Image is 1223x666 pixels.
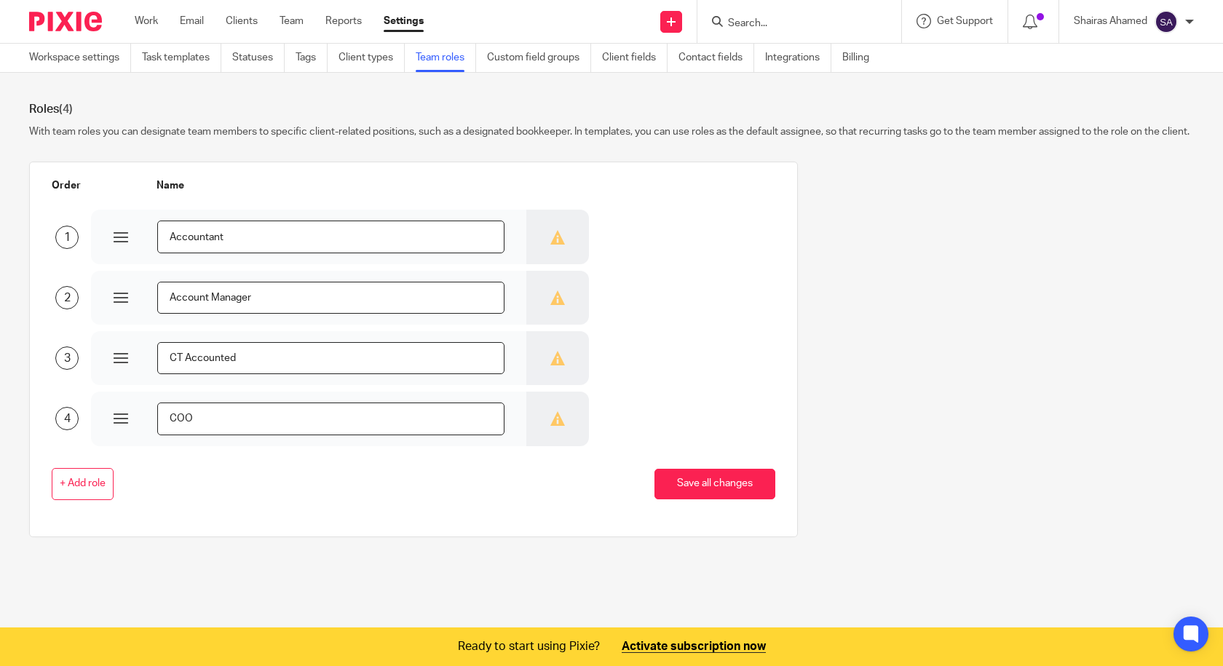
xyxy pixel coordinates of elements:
[52,468,114,501] button: + Add role
[384,14,424,28] a: Settings
[55,407,79,430] div: 4
[52,178,81,193] label: Order
[232,44,285,72] a: Statuses
[180,14,204,28] a: Email
[226,14,258,28] a: Clients
[29,12,102,31] img: Pixie
[59,103,73,115] span: (4)
[296,44,328,72] a: Tags
[29,102,1194,117] h1: Roles
[55,286,79,309] div: 2
[157,178,184,193] label: Name
[325,14,362,28] a: Reports
[29,124,1194,139] p: With team roles you can designate team members to specific client-related positions, such as a de...
[280,14,304,28] a: Team
[416,44,476,72] a: Team roles
[602,44,668,72] a: Client fields
[678,44,754,72] a: Contact fields
[157,221,504,253] input: e.g Tax advisor
[29,44,131,72] a: Workspace settings
[727,17,858,31] input: Search
[842,44,880,72] a: Billing
[142,44,221,72] a: Task templates
[157,342,504,375] input: e.g Tax advisor
[157,403,504,435] input: e.g Tax advisor
[937,16,993,26] span: Get Support
[135,14,158,28] a: Work
[339,44,405,72] a: Client types
[60,478,106,490] span: + Add role
[765,44,831,72] a: Integrations
[1074,14,1147,28] p: Shairas Ahamed
[55,226,79,249] div: 1
[487,44,591,72] a: Custom field groups
[1155,10,1178,33] img: svg%3E
[157,282,504,314] input: e.g Tax advisor
[55,346,79,370] div: 3
[654,469,775,500] button: Save all changes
